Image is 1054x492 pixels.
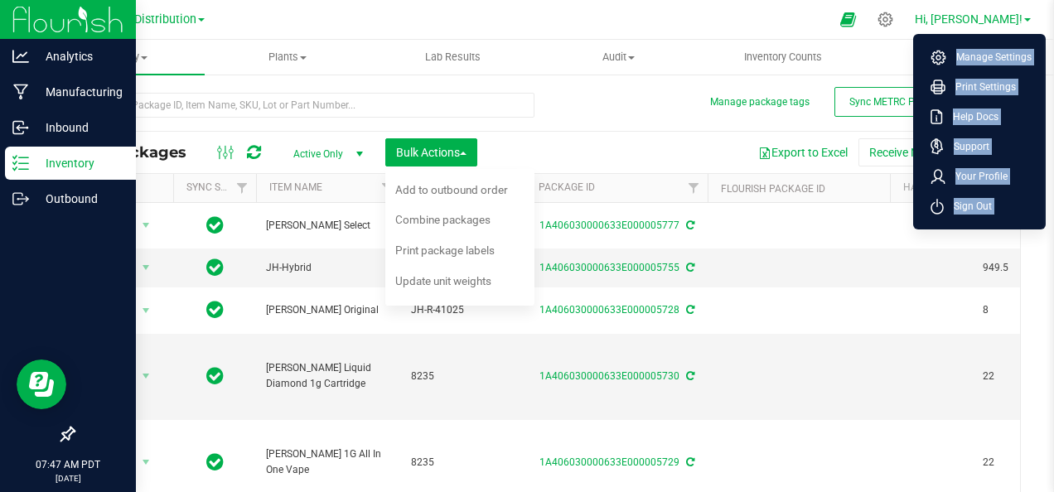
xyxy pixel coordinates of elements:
p: Inventory [29,153,128,173]
span: In Sync [206,256,224,279]
span: Open Ecommerce Menu [829,3,867,36]
div: Manage settings [875,12,896,27]
span: select [136,299,157,322]
span: Sign Out [944,198,992,215]
span: Add to outbound order [395,183,508,196]
a: Item Name [269,181,322,193]
span: 22 [983,455,1046,470]
span: Sync from Compliance System [684,262,694,273]
span: Manage Settings [946,49,1032,65]
inline-svg: Manufacturing [12,84,29,100]
a: Help Docs [931,109,1035,125]
a: Package ID [539,181,595,193]
span: Plants [205,50,369,65]
a: Flourish Package ID [721,183,825,195]
span: Print package labels [395,244,495,257]
span: Sync from Compliance System [684,370,694,382]
span: Audit [536,50,699,65]
span: Hi, [PERSON_NAME]! [915,12,1023,26]
span: Bulk Actions [396,146,467,159]
span: In Sync [206,451,224,474]
th: Has COA [890,174,973,203]
inline-svg: Inbound [12,119,29,136]
input: Search Package ID, Item Name, SKU, Lot or Part Number... [73,93,534,118]
span: All Packages [86,143,203,162]
a: Audit [535,40,700,75]
a: Filter [229,174,256,202]
button: Bulk Actions [385,138,477,166]
a: Sync Status [186,181,250,193]
p: Outbound [29,189,128,209]
p: 07:47 AM PDT [7,457,128,472]
a: Lab Results [370,40,535,75]
inline-svg: Outbound [12,191,29,207]
li: Sign Out [917,191,1042,221]
span: Sync from Compliance System [684,219,694,231]
span: [PERSON_NAME] Liquid Diamond 1g Cartridge [266,360,391,392]
span: In Sync [206,364,224,388]
a: 1A406030000633E000005755 [539,262,679,273]
span: Sync from Compliance System [684,456,694,468]
a: Inventory Counts [701,40,866,75]
span: [PERSON_NAME] 1G All In One Vape [266,446,391,478]
span: 8235 [411,455,515,470]
span: Combine packages [395,213,491,226]
span: Print Settings [945,79,1016,95]
span: Distribution [134,12,196,27]
span: [PERSON_NAME] Select [266,218,391,234]
button: Sync METRC Packages [834,87,967,117]
span: Inventory Counts [722,50,844,65]
a: 1A406030000633E000005728 [539,304,679,316]
span: Your Profile [945,168,1008,185]
button: Manage package tags [710,95,810,109]
span: select [136,214,157,237]
button: Receive Non-Cannabis [858,138,995,166]
span: In Sync [206,214,224,237]
inline-svg: Inventory [12,155,29,171]
span: Sync from Compliance System [684,304,694,316]
span: Support [944,138,989,155]
span: JH-Hybrid [266,260,391,276]
a: 1A406030000633E000005729 [539,456,679,468]
span: In Sync [206,298,224,321]
span: Sync METRC Packages [849,96,952,108]
a: Filter [680,174,708,202]
inline-svg: Analytics [12,48,29,65]
iframe: Resource center [17,359,66,409]
span: 8235 [411,369,515,384]
span: select [136,451,157,474]
p: Manufacturing [29,82,128,102]
a: 1A406030000633E000005730 [539,370,679,382]
a: Support [931,138,1035,155]
span: select [136,364,157,388]
span: select [136,256,157,279]
span: 949.5 [983,260,1046,276]
span: Update unit weights [395,274,491,287]
a: Filter [374,174,401,202]
p: Analytics [29,46,128,66]
button: Export to Excel [747,138,858,166]
a: 1A406030000633E000005777 [539,219,679,231]
span: Lab Results [403,50,503,65]
span: 8 [983,302,1046,318]
a: Plants [205,40,370,75]
span: JH-R-41025 [411,302,515,318]
span: Help Docs [943,109,998,125]
p: [DATE] [7,472,128,485]
p: Inbound [29,118,128,137]
span: [PERSON_NAME] Original [266,302,391,318]
span: 22 [983,369,1046,384]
